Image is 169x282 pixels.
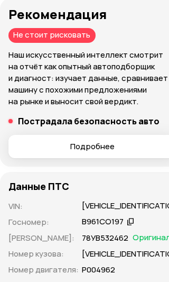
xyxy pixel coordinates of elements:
[82,264,115,276] p: Р004962
[8,28,96,43] div: Не стоит рисковать
[8,216,79,228] p: Госномер :
[8,232,79,244] p: [PERSON_NAME] :
[8,248,79,260] p: Номер кузова :
[8,201,79,212] p: VIN :
[82,216,124,228] div: В961СО197
[8,264,79,276] p: Номер двигателя :
[18,116,159,126] h5: Пострадала безопасность авто
[8,180,69,192] h4: Данные ПТС
[70,141,115,152] span: Подробнее
[82,232,128,244] p: 78УВ532462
